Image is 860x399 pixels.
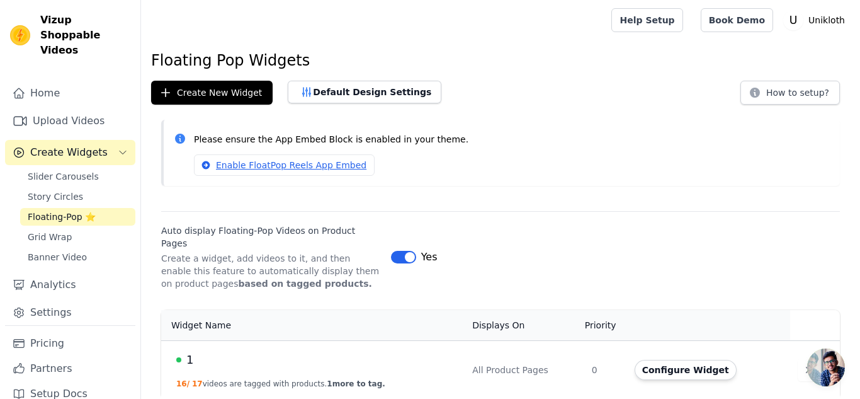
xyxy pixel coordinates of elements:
button: Create Widgets [5,140,135,165]
a: Analytics [5,272,135,298]
a: Help Setup [611,8,682,32]
button: Create New Widget [151,81,273,105]
a: Enable FloatPop Reels App Embed [194,154,375,176]
a: Story Circles [20,188,135,205]
a: Floating-Pop ⭐ [20,208,135,226]
a: Banner Video [20,248,135,266]
th: Priority [584,310,627,341]
a: Upload Videos [5,108,135,134]
button: U Unikloth [783,9,850,32]
span: Create Widgets [30,145,108,160]
button: Delete widget [798,359,820,381]
a: Home [5,81,135,106]
a: Settings [5,300,135,325]
a: Book Demo [701,8,773,32]
span: Yes [421,250,438,265]
a: Slider Carousels [20,168,135,185]
img: Vizup [10,25,30,45]
button: 16/ 17videos are tagged with products.1more to tag. [176,379,385,389]
button: How to setup? [740,81,840,105]
button: Default Design Settings [288,81,441,103]
td: 0 [584,340,627,399]
strong: based on tagged products. [238,279,371,289]
span: Floating-Pop ⭐ [28,211,96,223]
p: Please ensure the App Embed Block is enabled in your theme. [194,132,830,147]
p: Create a widget, add videos to it, and then enable this feature to automatically display them on ... [161,252,381,290]
span: Banner Video [28,251,87,263]
span: Slider Carousels [28,170,99,183]
a: Open chat [807,349,845,386]
span: 1 [186,351,193,369]
a: Pricing [5,331,135,356]
text: U [789,14,798,26]
span: Vizup Shoppable Videos [40,13,130,58]
h1: Floating Pop Widgets [151,50,850,71]
div: All Product Pages [472,364,577,376]
a: Partners [5,356,135,381]
button: Yes [391,250,438,265]
span: Live Published [176,357,181,362]
span: Story Circles [28,190,83,203]
span: 1 more to tag. [327,379,385,388]
a: How to setup? [740,90,840,101]
th: Displays On [465,310,584,341]
button: Configure Widget [635,360,737,380]
span: Grid Wrap [28,231,72,243]
span: 16 / [176,379,190,388]
span: 17 [192,379,203,388]
p: Unikloth [803,9,850,32]
th: Widget Name [161,310,465,341]
a: Grid Wrap [20,228,135,246]
label: Auto display Floating-Pop Videos on Product Pages [161,224,381,250]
